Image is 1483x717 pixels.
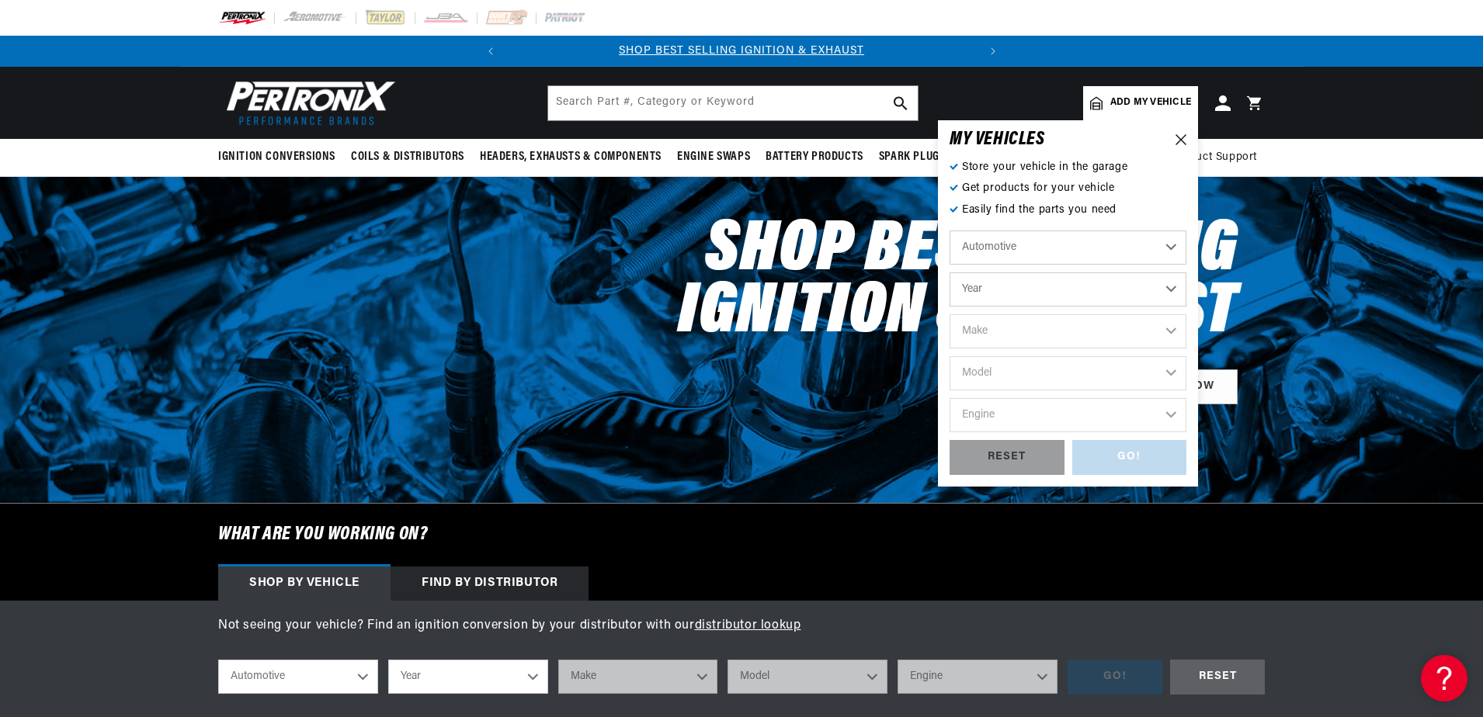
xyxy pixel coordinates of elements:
[695,619,801,632] a: distributor lookup
[950,230,1186,265] select: Ride Type
[669,139,758,175] summary: Engine Swaps
[879,149,974,165] span: Spark Plug Wires
[388,660,548,694] select: Year
[758,139,871,175] summary: Battery Products
[1171,149,1257,166] span: Product Support
[978,36,1009,67] button: Translation missing: en.sections.announcements.next_announcement
[619,45,864,57] a: SHOP BEST SELLING IGNITION & EXHAUST
[950,180,1186,197] p: Get products for your vehicle
[472,139,669,175] summary: Headers, Exhausts & Components
[574,220,1238,345] h2: Shop Best Selling Ignition & Exhaust
[548,86,918,120] input: Search Part #, Category or Keyword
[391,566,589,601] div: Find by Distributor
[343,139,472,175] summary: Coils & Distributors
[766,149,863,165] span: Battery Products
[950,272,1186,307] select: Year
[558,660,718,694] select: Make
[898,660,1058,694] select: Engine
[871,139,981,175] summary: Spark Plug Wires
[480,149,662,165] span: Headers, Exhausts & Components
[728,660,887,694] select: Model
[950,356,1186,390] select: Model
[1110,95,1191,110] span: Add my vehicle
[1171,139,1265,176] summary: Product Support
[1083,86,1198,120] a: Add my vehicle
[1170,660,1265,694] div: RESET
[218,566,391,601] div: Shop by vehicle
[950,159,1186,176] p: Store your vehicle in the garage
[218,76,397,130] img: Pertronix
[950,398,1186,432] select: Engine
[506,43,978,60] div: 1 of 2
[218,149,335,165] span: Ignition Conversions
[218,660,378,694] select: Ride Type
[179,504,1304,566] h6: What are you working on?
[950,314,1186,348] select: Make
[218,139,343,175] summary: Ignition Conversions
[884,86,918,120] button: search button
[506,43,978,60] div: Announcement
[475,36,506,67] button: Translation missing: en.sections.announcements.previous_announcement
[950,440,1064,475] div: RESET
[351,149,464,165] span: Coils & Distributors
[950,132,1045,147] h6: MY VEHICLE S
[950,202,1186,219] p: Easily find the parts you need
[677,149,750,165] span: Engine Swaps
[218,616,1265,636] p: Not seeing your vehicle? Find an ignition conversion by your distributor with our
[179,36,1304,67] slideshow-component: Translation missing: en.sections.announcements.announcement_bar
